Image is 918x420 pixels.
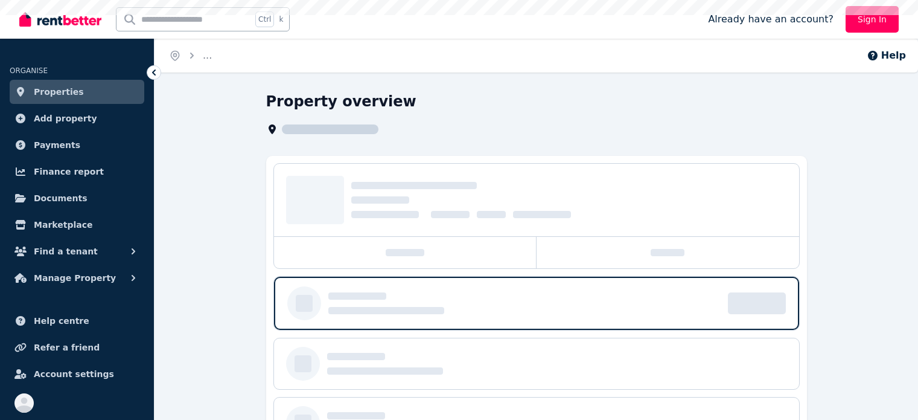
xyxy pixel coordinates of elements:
a: Account settings [10,362,144,386]
a: Payments [10,133,144,157]
a: Refer a friend [10,335,144,360]
span: Payments [34,138,80,152]
span: Properties [34,85,84,99]
span: ORGANISE [10,66,48,75]
img: RentBetter [19,10,101,28]
a: Marketplace [10,213,144,237]
span: k [279,15,283,24]
a: Help centre [10,309,144,333]
span: Documents [34,191,88,205]
nav: Breadcrumb [155,39,226,73]
span: Manage Property [34,271,116,285]
a: Sign In [846,6,899,33]
span: Refer a friend [34,340,100,355]
button: Help [867,48,906,63]
a: Finance report [10,160,144,184]
span: Add property [34,111,97,126]
a: Add property [10,106,144,131]
span: Find a tenant [34,244,98,259]
button: Find a tenant [10,239,144,263]
span: Help centre [34,314,89,328]
span: ... [203,50,212,61]
span: Marketplace [34,218,92,232]
span: Account settings [34,367,114,381]
span: Finance report [34,164,104,179]
h1: Property overview [266,92,416,111]
a: Properties [10,80,144,104]
a: Documents [10,186,144,210]
button: Manage Property [10,266,144,290]
span: Ctrl [255,11,274,27]
span: Already have an account? [708,12,834,27]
